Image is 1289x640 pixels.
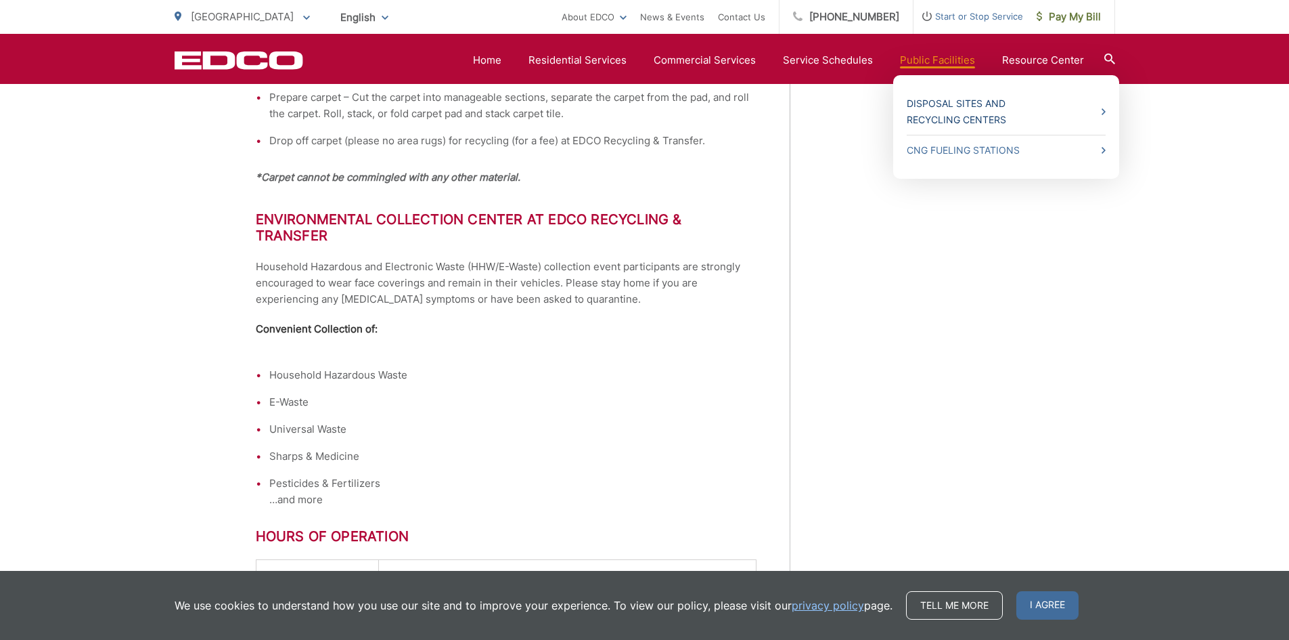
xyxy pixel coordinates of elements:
[473,52,501,68] a: Home
[1002,52,1084,68] a: Resource Center
[269,367,756,383] li: Household Hazardous Waste
[1016,591,1079,620] span: I agree
[907,95,1106,128] a: Disposal Sites and Recycling Centers
[269,448,756,465] li: Sharps & Medicine
[562,9,627,25] a: About EDCO
[269,475,756,508] li: Pesticides & Fertilizers …and more
[1037,9,1101,25] span: Pay My Bill
[792,597,864,614] a: privacy policy
[269,421,756,438] li: Universal Waste
[640,9,704,25] a: News & Events
[256,211,756,244] h2: Environmental Collection Center At EDCO Recycling & Transfer
[783,52,873,68] a: Service Schedules
[907,142,1106,158] a: CNG Fueling Stations
[175,51,303,70] a: EDCD logo. Return to the homepage.
[191,10,294,23] span: [GEOGRAPHIC_DATA]
[256,322,378,335] strong: Convenient Collection of:
[906,591,1003,620] a: Tell me more
[269,89,756,122] li: Prepare carpet – Cut the carpet into manageable sections, separate the carpet from the pad, and r...
[718,9,765,25] a: Contact Us
[256,528,756,545] h2: Hours of Operation
[528,52,627,68] a: Residential Services
[256,171,520,184] em: *Carpet cannot be commingled with any other material.
[900,52,975,68] a: Public Facilities
[256,259,756,307] p: Household Hazardous and Electronic Waste (HHW/E-Waste) collection event participants are strongly...
[330,5,399,29] span: English
[378,560,756,639] td: Mon-Sat 6:00 a.m. to 4:30 p.m. Sun 9:00 a.m. to 1:30 p.m. Open All Holidays (Except for [DATE][DA...
[269,133,756,149] li: Drop off carpet (please no area rugs) for recycling (for a fee) at EDCO Recycling & Transfer.
[654,52,756,68] a: Commercial Services
[175,597,892,614] p: We use cookies to understand how you use our site and to improve your experience. To view our pol...
[269,394,756,410] li: E-Waste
